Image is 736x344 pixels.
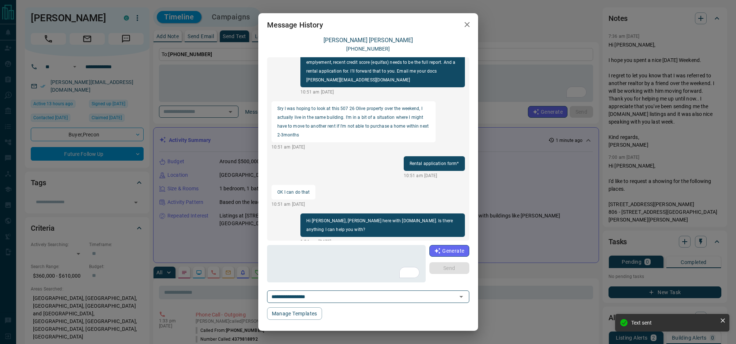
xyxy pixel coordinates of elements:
[258,13,332,37] h2: Message History
[271,144,436,150] p: 10:51 am [DATE]
[410,159,459,168] p: Rental application form*
[300,89,465,95] p: 10:51 am [DATE]
[277,104,430,139] p: Sry I was hoping to look at this 507 26 Olive property over the weekend, I actually live in the s...
[306,216,459,234] p: Hi [PERSON_NAME], [PERSON_NAME] here with [DOMAIN_NAME]. Is there anything I can help you with?
[323,37,413,44] a: [PERSON_NAME] [PERSON_NAME]
[300,238,465,245] p: 1:34 pm [DATE]
[429,245,469,257] button: Generate
[456,292,466,302] button: Open
[267,307,322,320] button: Manage Templates
[272,248,421,279] textarea: To enrich screen reader interactions, please activate Accessibility in Grammarly extension settings
[631,320,717,326] div: Text sent
[306,49,459,84] p: In the meantime regarding rentals we would need a recent letter if emplyement, recent credit scor...
[404,172,465,179] p: 10:51 am [DATE]
[277,188,310,197] p: OK I can do that
[346,45,390,53] p: [PHONE_NUMBER]
[271,201,316,208] p: 10:51 am [DATE]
